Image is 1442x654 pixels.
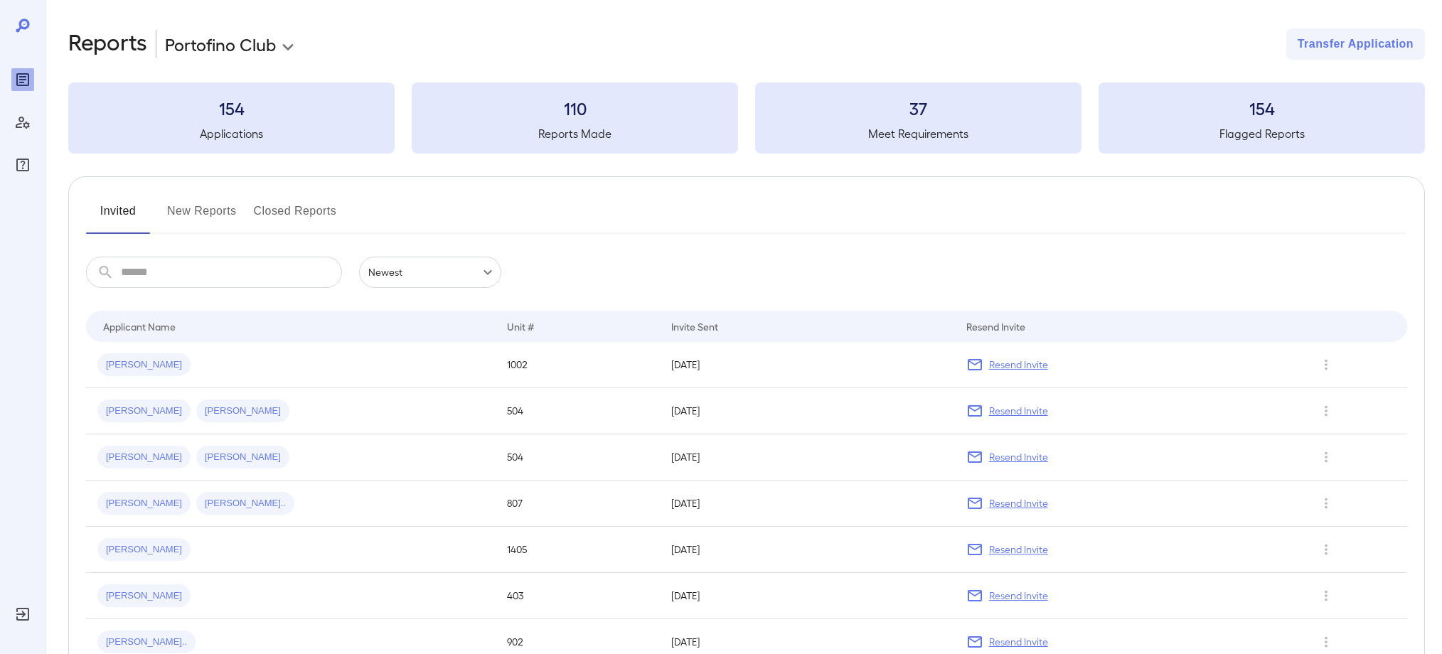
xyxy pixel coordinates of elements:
h3: 37 [755,97,1081,119]
span: [PERSON_NAME] [97,589,191,603]
h3: 154 [68,97,395,119]
p: Resend Invite [989,589,1048,603]
div: Manage Users [11,111,34,134]
span: [PERSON_NAME] [97,358,191,372]
button: Row Actions [1315,631,1337,653]
h3: 110 [412,97,738,119]
span: [PERSON_NAME] [97,497,191,510]
p: Portofino Club [165,33,276,55]
button: Row Actions [1315,446,1337,468]
td: [DATE] [660,434,955,481]
div: FAQ [11,154,34,176]
div: Newest [359,257,501,288]
td: [DATE] [660,342,955,388]
td: [DATE] [660,481,955,527]
td: 504 [496,434,660,481]
p: Resend Invite [989,635,1048,649]
span: [PERSON_NAME] [97,404,191,418]
h5: Flagged Reports [1099,125,1425,142]
button: Invited [86,200,150,234]
span: [PERSON_NAME] [97,543,191,557]
button: Closed Reports [254,200,337,234]
td: [DATE] [660,527,955,573]
div: Resend Invite [966,318,1025,335]
span: [PERSON_NAME] [196,404,289,418]
p: Resend Invite [989,542,1048,557]
div: Invite Sent [671,318,718,335]
h3: 154 [1099,97,1425,119]
button: Row Actions [1315,538,1337,561]
button: Row Actions [1315,400,1337,422]
h5: Reports Made [412,125,738,142]
button: New Reports [167,200,237,234]
span: [PERSON_NAME].. [97,636,196,649]
td: 403 [496,573,660,619]
p: Resend Invite [989,404,1048,418]
td: 504 [496,388,660,434]
button: Row Actions [1315,353,1337,376]
div: Reports [11,68,34,91]
td: [DATE] [660,573,955,619]
td: 1405 [496,527,660,573]
td: [DATE] [660,388,955,434]
div: Applicant Name [103,318,176,335]
div: Log Out [11,603,34,626]
div: Unit # [507,318,534,335]
span: [PERSON_NAME] [97,451,191,464]
button: Row Actions [1315,584,1337,607]
p: Resend Invite [989,496,1048,510]
span: [PERSON_NAME] [196,451,289,464]
td: 1002 [496,342,660,388]
h5: Meet Requirements [755,125,1081,142]
h5: Applications [68,125,395,142]
h2: Reports [68,28,147,60]
button: Transfer Application [1286,28,1425,60]
button: Row Actions [1315,492,1337,515]
td: 807 [496,481,660,527]
p: Resend Invite [989,450,1048,464]
p: Resend Invite [989,358,1048,372]
summary: 154Applications110Reports Made37Meet Requirements154Flagged Reports [68,82,1425,154]
span: [PERSON_NAME].. [196,497,294,510]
